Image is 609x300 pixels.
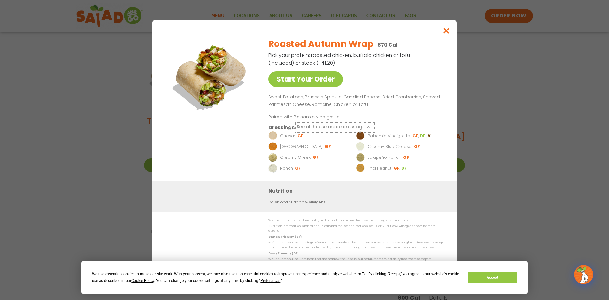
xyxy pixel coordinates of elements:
[268,51,411,67] p: Pick your protein: roasted chicken, buffalo chicken or tofu (included) or steak (+$1.20)
[167,33,255,122] img: Featured product photo for Roasted Autumn Wrap
[436,20,457,41] button: Close modal
[268,240,444,250] p: While our menu includes ingredients that are made without gluten, our restaurants are not gluten ...
[394,165,401,171] li: GF
[297,123,374,131] button: See all house made dressings
[268,257,444,267] p: While our menu includes foods that are made without dairy, our restaurants are not dairy free. We...
[92,271,460,284] div: We use essential cookies to make our site work. With your consent, we may also use non-essential ...
[280,165,293,171] p: Ranch
[356,131,365,140] img: Dressing preview image for Balsamic Vinaigrette
[295,165,302,171] li: GF
[268,123,295,131] h3: Dressings
[260,278,280,283] span: Preferences
[268,131,277,140] img: Dressing preview image for Caesar
[368,165,391,171] p: Thai Peanut
[268,37,374,51] h2: Roasted Autumn Wrap
[268,153,277,162] img: Dressing preview image for Creamy Greek
[268,218,444,223] p: We are not an allergen free facility and cannot guarantee the absence of allergens in our foods.
[268,93,442,109] p: Sweet Potatoes, Brussels Sprouts, Candied Pecans, Dried Cranberries, Shaved Parmesan Cheese, Roma...
[356,163,365,172] img: Dressing preview image for Thai Peanut
[268,187,447,195] h3: Nutrition
[401,165,408,171] li: DF
[268,199,325,205] a: Download Nutrition & Allergens
[268,113,386,120] p: Paired with Balsamic Vinaigrette
[268,224,444,234] p: Nutrition information is based on our standard recipes and portion sizes. Click Nutrition & Aller...
[280,154,311,160] p: Creamy Greek
[368,143,412,150] p: Creamy Blue Cheese
[575,266,593,283] img: wpChatIcon
[313,154,319,160] li: GF
[403,154,410,160] li: GF
[368,132,410,139] p: Balsamic Vinaigrette
[268,142,277,151] img: Dressing preview image for BBQ Ranch
[325,143,331,149] li: GF
[280,143,323,150] p: [GEOGRAPHIC_DATA]
[356,142,365,151] img: Dressing preview image for Creamy Blue Cheese
[468,272,517,283] button: Accept
[268,163,277,172] img: Dressing preview image for Ranch
[356,153,365,162] img: Dressing preview image for Jalapeño Ranch
[268,71,343,87] a: Start Your Order
[268,235,301,238] strong: Gluten Friendly (GF)
[131,278,154,283] span: Cookie Policy
[268,251,298,255] strong: Dairy Friendly (DF)
[81,261,528,294] div: Cookie Consent Prompt
[280,132,295,139] p: Caesar
[377,41,398,49] p: 870 Cal
[412,133,420,138] li: GF
[428,133,431,138] li: V
[298,133,304,138] li: GF
[414,143,421,149] li: GF
[420,133,427,138] li: DF
[368,154,401,160] p: Jalapeño Ranch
